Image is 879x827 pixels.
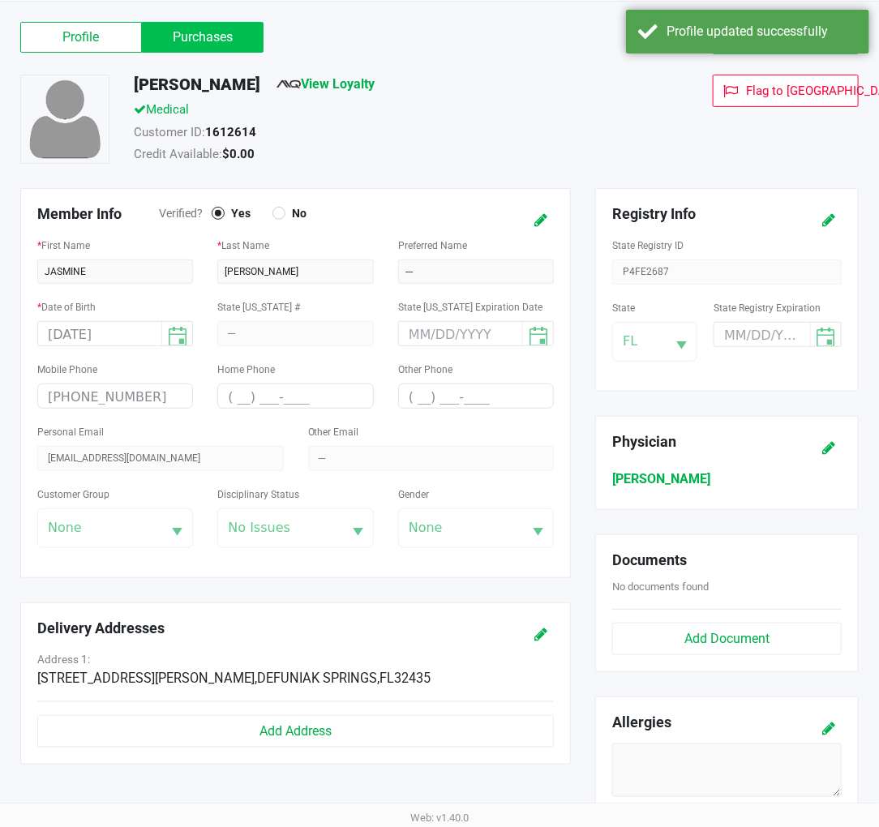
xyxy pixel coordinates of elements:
strong: 1612614 [205,125,256,139]
label: Personal Email [37,425,104,439]
label: State Registry ID [612,238,684,253]
label: State [612,301,635,315]
a: View Loyalty [277,76,375,92]
span: No documents found [612,581,709,593]
div: Profile updated successfully [667,22,857,41]
span: Web: v1.40.0 [410,812,469,824]
button: Add Document [612,623,842,655]
label: State Registry Expiration [714,301,821,315]
div: Medical [122,101,621,123]
label: Last Name [217,238,269,253]
label: Other Phone [398,362,452,377]
h5: Documents [612,551,842,569]
h5: Physician [612,433,800,451]
h5: [PERSON_NAME] [134,75,260,94]
label: Other Email [308,425,359,439]
label: State [US_STATE] # [217,300,300,315]
span: Verified? [159,205,212,222]
span: Yes [225,206,251,221]
span: Add Address [259,723,332,739]
label: Disciplinary Status [217,487,299,502]
label: Preferred Name [398,238,467,253]
span: , [255,671,257,686]
span: DEFUNIAK SPRINGS [257,671,377,686]
label: Date of Birth [37,300,96,315]
h5: Delivery Addresses [37,619,464,637]
button: Add Address [37,715,554,748]
span: Add Document [684,631,770,646]
h5: Registry Info [612,205,800,223]
div: Credit Available: [122,145,621,168]
label: Gender [398,487,429,502]
h5: Member Info [37,205,159,223]
label: First Name [37,238,90,253]
button: Flag to [GEOGRAPHIC_DATA] [713,75,859,107]
div: Customer ID: [122,123,621,146]
label: Purchases [142,22,264,53]
h6: [PERSON_NAME] [612,471,842,486]
span: , [377,671,379,686]
span: Address 1: [37,653,90,666]
label: Profile [20,22,142,53]
span: 32435 [394,671,431,686]
label: State [US_STATE] Expiration Date [398,300,542,315]
span: FL [377,671,394,686]
label: Home Phone [217,362,275,377]
label: Customer Group [37,487,109,502]
h5: Allergies [612,713,671,735]
label: Mobile Phone [37,362,97,377]
strong: $0.00 [222,147,255,161]
span: No [285,206,307,221]
span: [STREET_ADDRESS][PERSON_NAME] [37,671,255,686]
